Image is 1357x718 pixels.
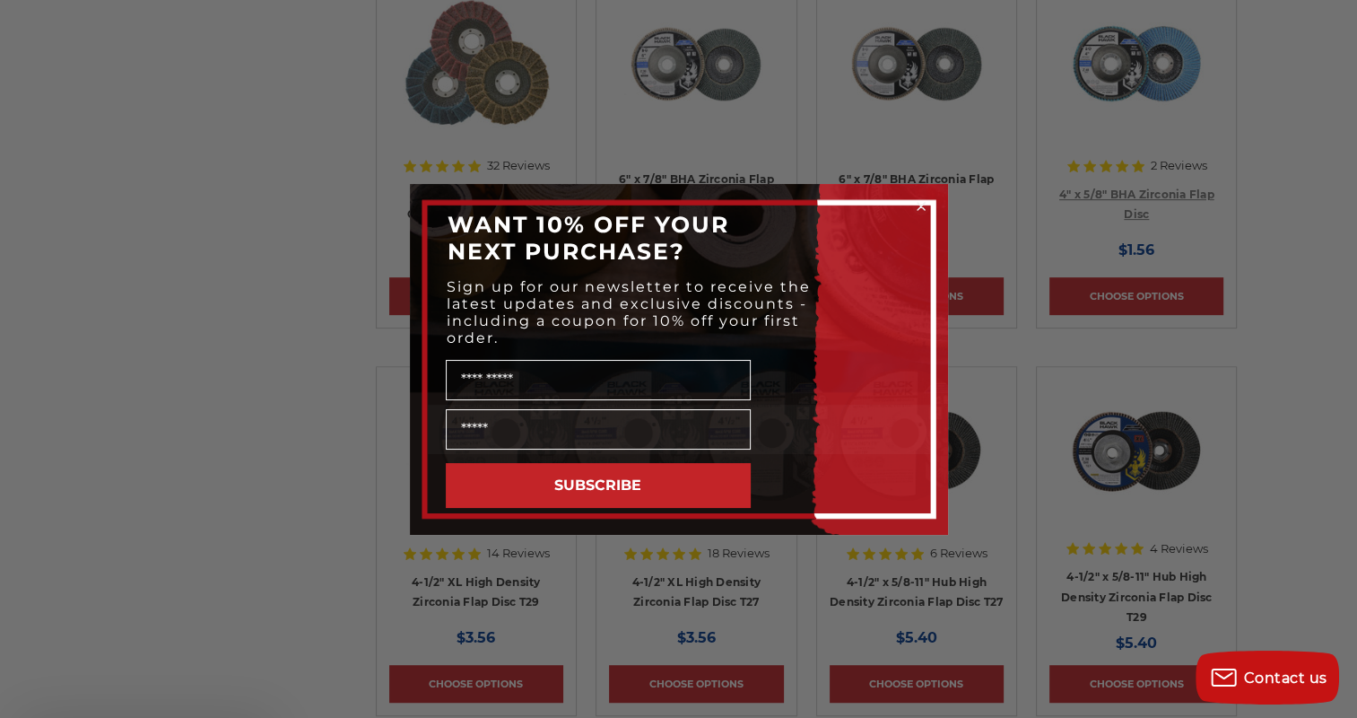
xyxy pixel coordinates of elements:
[1244,670,1327,687] span: Contact us
[448,211,729,265] span: WANT 10% OFF YOUR NEXT PURCHASE?
[912,197,930,215] button: Close dialog
[1196,651,1339,705] button: Contact us
[446,409,751,450] input: Email
[446,463,751,508] button: SUBSCRIBE
[447,278,811,346] span: Sign up for our newsletter to receive the latest updates and exclusive discounts - including a co...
